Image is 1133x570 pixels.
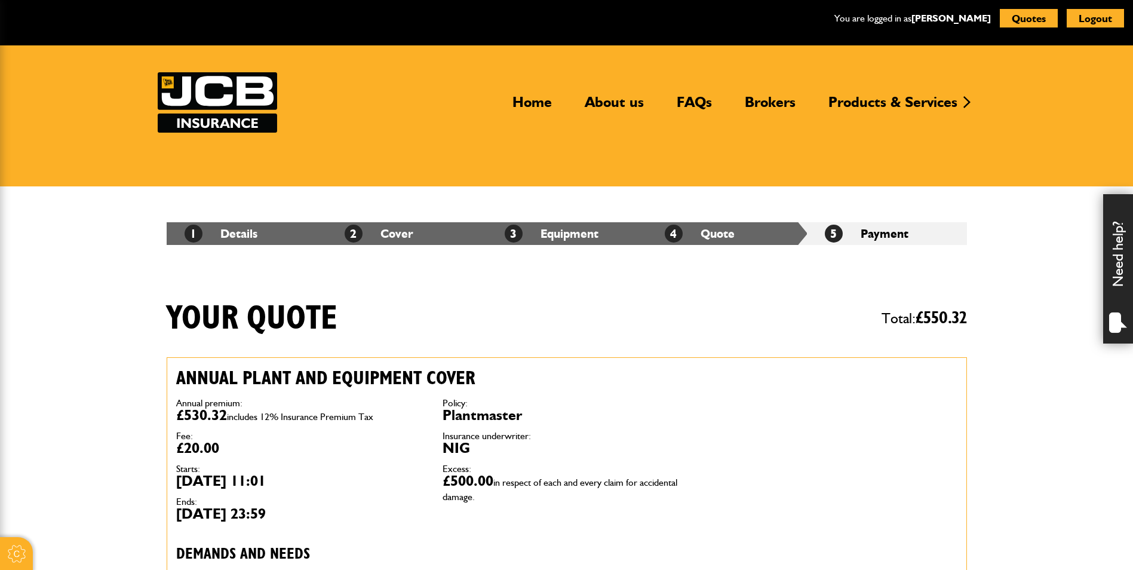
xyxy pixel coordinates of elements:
[1000,9,1058,27] button: Quotes
[185,226,257,241] a: 1Details
[176,441,425,455] dd: £20.00
[819,93,966,121] a: Products & Services
[916,309,967,327] span: £
[345,226,413,241] a: 2Cover
[443,408,691,422] dd: Plantmaster
[576,93,653,121] a: About us
[176,546,691,564] h3: Demands and needs
[176,464,425,474] dt: Starts:
[185,225,202,243] span: 1
[176,367,691,390] h2: Annual plant and equipment cover
[503,93,561,121] a: Home
[158,72,277,133] a: JCB Insurance Services
[227,411,373,422] span: includes 12% Insurance Premium Tax
[176,474,425,488] dd: [DATE] 11:01
[443,464,691,474] dt: Excess:
[505,226,598,241] a: 3Equipment
[736,93,805,121] a: Brokers
[807,222,967,245] li: Payment
[176,399,425,408] dt: Annual premium:
[923,309,967,327] span: 550.32
[443,441,691,455] dd: NIG
[167,299,337,339] h1: Your quote
[825,225,843,243] span: 5
[176,431,425,441] dt: Fee:
[882,305,967,332] span: Total:
[665,225,683,243] span: 4
[911,13,991,24] a: [PERSON_NAME]
[1067,9,1124,27] button: Logout
[176,497,425,507] dt: Ends:
[443,477,677,502] span: in respect of each and every claim for accidental damage.
[443,399,691,408] dt: Policy:
[505,225,523,243] span: 3
[176,507,425,521] dd: [DATE] 23:59
[443,431,691,441] dt: Insurance underwriter:
[1103,194,1133,344] div: Need help?
[345,225,363,243] span: 2
[443,474,691,502] dd: £500.00
[176,408,425,422] dd: £530.32
[834,11,991,26] p: You are logged in as
[668,93,721,121] a: FAQs
[647,222,807,245] li: Quote
[158,72,277,133] img: JCB Insurance Services logo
